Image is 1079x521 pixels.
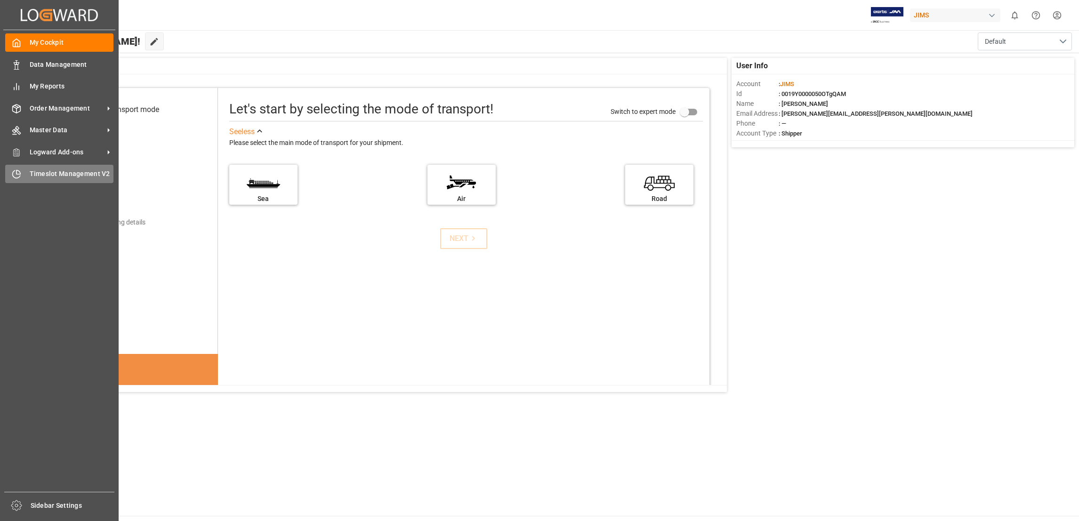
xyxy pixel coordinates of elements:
span: Switch to expert mode [611,107,676,115]
button: show 0 new notifications [1004,5,1025,26]
span: : Shipper [779,130,802,137]
a: Timeslot Management V2 [5,165,113,183]
span: : [PERSON_NAME] [779,100,828,107]
span: JIMS [780,80,794,88]
span: : [779,80,794,88]
span: Sidebar Settings [31,501,115,511]
div: Select transport mode [86,104,159,115]
span: Hello [PERSON_NAME]! [39,32,140,50]
span: Default [985,37,1006,47]
div: See less [229,126,255,137]
div: Please select the main mode of transport for your shipment. [229,137,703,149]
div: JIMS [910,8,1000,22]
span: Account Type [736,128,779,138]
div: Let's start by selecting the mode of transport! [229,99,493,119]
span: : [PERSON_NAME][EMAIL_ADDRESS][PERSON_NAME][DOMAIN_NAME] [779,110,973,117]
span: Timeslot Management V2 [30,169,114,179]
span: : — [779,120,786,127]
span: Order Management [30,104,104,113]
button: Help Center [1025,5,1047,26]
a: Data Management [5,55,113,73]
span: : 0019Y0000050OTgQAM [779,90,846,97]
button: JIMS [910,6,1004,24]
div: Road [630,194,689,204]
span: Data Management [30,60,114,70]
a: My Cockpit [5,33,113,52]
span: Id [736,89,779,99]
span: Account [736,79,779,89]
span: My Reports [30,81,114,91]
div: Air [432,194,491,204]
div: Sea [234,194,293,204]
span: My Cockpit [30,38,114,48]
span: Logward Add-ons [30,147,104,157]
span: Phone [736,119,779,128]
span: Name [736,99,779,109]
div: NEXT [450,233,478,244]
button: NEXT [440,228,487,249]
img: Exertis%20JAM%20-%20Email%20Logo.jpg_1722504956.jpg [871,7,903,24]
button: open menu [978,32,1072,50]
span: User Info [736,60,768,72]
span: Master Data [30,125,104,135]
span: Email Address [736,109,779,119]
